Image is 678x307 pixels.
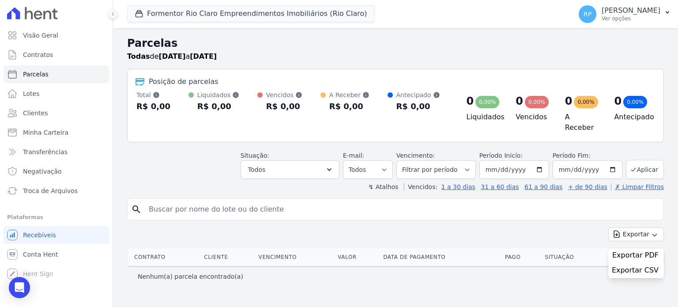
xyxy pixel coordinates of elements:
[241,152,269,159] label: Situação:
[23,109,48,117] span: Clientes
[23,128,68,137] span: Minha Carteira
[4,65,109,83] a: Parcelas
[380,248,501,266] th: Data de Pagamento
[131,204,142,215] i: search
[611,183,664,190] a: ✗ Limpar Filtros
[266,99,302,114] div: R$ 0,00
[475,96,499,108] div: 0,00%
[612,251,659,260] span: Exportar PDF
[612,266,659,275] span: Exportar CSV
[404,183,437,190] label: Vencidos:
[4,143,109,161] a: Transferências
[255,248,335,266] th: Vencimento
[467,94,474,108] div: 0
[197,91,240,99] div: Liquidados
[23,250,58,259] span: Conta Hent
[7,212,105,223] div: Plataformas
[127,52,150,61] strong: Todas
[368,183,398,190] label: ↯ Atalhos
[190,52,217,61] strong: [DATE]
[23,148,68,156] span: Transferências
[479,152,523,159] label: Período Inicío:
[329,91,369,99] div: A Receber
[608,227,664,241] button: Exportar
[584,11,591,17] span: RP
[565,94,573,108] div: 0
[501,248,542,266] th: Pago
[138,272,243,281] p: Nenhum(a) parcela encontrado(a)
[553,151,622,160] label: Período Fim:
[4,163,109,180] a: Negativação
[23,31,58,40] span: Visão Geral
[614,94,621,108] div: 0
[467,112,502,122] h4: Liquidados
[612,251,660,262] a: Exportar PDF
[396,91,440,99] div: Antecipado
[241,160,339,179] button: Todos
[4,46,109,64] a: Contratos
[266,91,302,99] div: Vencidos
[602,15,660,22] p: Ver opções
[396,99,440,114] div: R$ 0,00
[23,186,78,195] span: Troca de Arquivos
[574,96,598,108] div: 0,00%
[149,76,218,87] div: Posição de parcelas
[516,94,523,108] div: 0
[4,182,109,200] a: Troca de Arquivos
[127,248,200,266] th: Contrato
[334,248,380,266] th: Valor
[248,164,265,175] span: Todos
[4,104,109,122] a: Clientes
[4,246,109,263] a: Conta Hent
[23,167,62,176] span: Negativação
[524,183,562,190] a: 61 a 90 dias
[481,183,519,190] a: 31 a 60 dias
[23,89,40,98] span: Lotes
[605,248,652,266] th: E-mail
[23,231,56,239] span: Recebíveis
[9,277,30,298] div: Open Intercom Messenger
[159,52,186,61] strong: [DATE]
[602,6,660,15] p: [PERSON_NAME]
[541,248,605,266] th: Situação
[136,91,170,99] div: Total
[626,160,664,179] button: Aplicar
[23,70,49,79] span: Parcelas
[612,266,660,277] a: Exportar CSV
[516,112,551,122] h4: Vencidos
[329,99,369,114] div: R$ 0,00
[525,96,549,108] div: 0,00%
[441,183,475,190] a: 1 a 30 dias
[136,99,170,114] div: R$ 0,00
[614,112,649,122] h4: Antecipado
[623,96,647,108] div: 0,00%
[23,50,53,59] span: Contratos
[143,201,660,218] input: Buscar por nome do lote ou do cliente
[396,152,435,159] label: Vencimento:
[127,5,375,22] button: Formentor Rio Claro Empreendimentos Imobiliários (Rio Claro)
[200,248,255,266] th: Cliente
[4,27,109,44] a: Visão Geral
[127,35,664,51] h2: Parcelas
[197,99,240,114] div: R$ 0,00
[4,226,109,244] a: Recebíveis
[343,152,365,159] label: E-mail:
[4,124,109,141] a: Minha Carteira
[572,2,678,27] button: RP [PERSON_NAME] Ver opções
[4,85,109,102] a: Lotes
[565,112,600,133] h4: A Receber
[568,183,607,190] a: + de 90 dias
[127,51,217,62] p: de a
